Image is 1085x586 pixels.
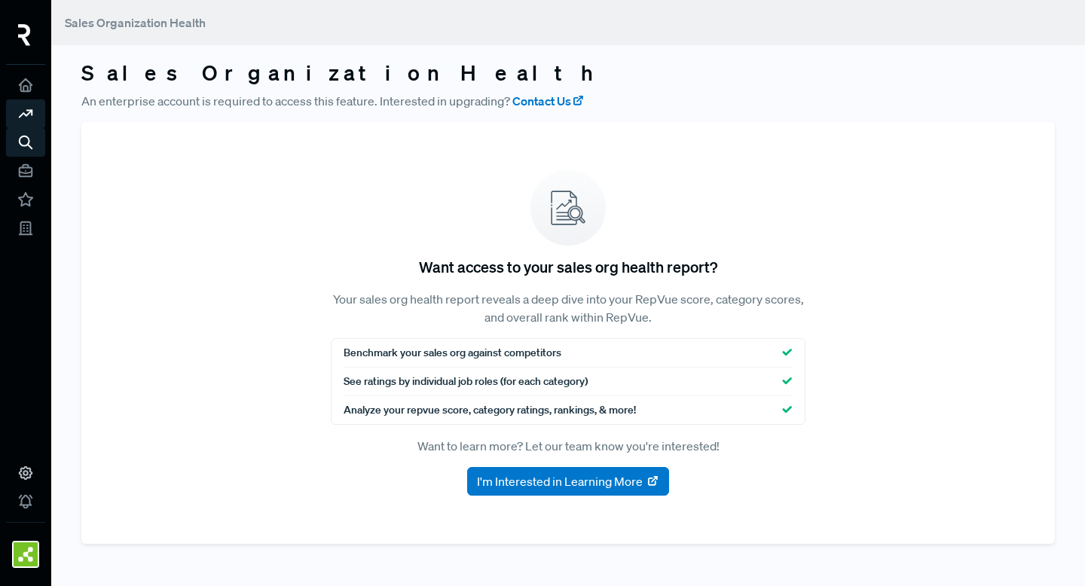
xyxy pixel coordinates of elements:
p: Want to learn more? Let our team know you're interested! [331,437,805,455]
img: Kontakt.io [14,542,38,566]
p: Your sales org health report reveals a deep dive into your RepVue score, category scores, and ove... [331,290,805,326]
img: RepVue [18,24,31,46]
span: Analyze your repvue score, category ratings, rankings, & more! [344,402,636,418]
p: An enterprise account is required to access this feature. Interested in upgrading? [81,92,1055,110]
button: I'm Interested in Learning More [467,467,669,496]
a: Contact Us [512,92,585,110]
a: Kontakt.io [6,522,45,574]
span: Sales Organization Health [65,15,206,30]
h3: Sales Organization Health [81,60,1055,86]
span: See ratings by individual job roles (for each category) [344,374,588,389]
span: I'm Interested in Learning More [477,472,643,490]
span: Benchmark your sales org against competitors [344,345,561,361]
h5: Want access to your sales org health report? [419,258,717,276]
